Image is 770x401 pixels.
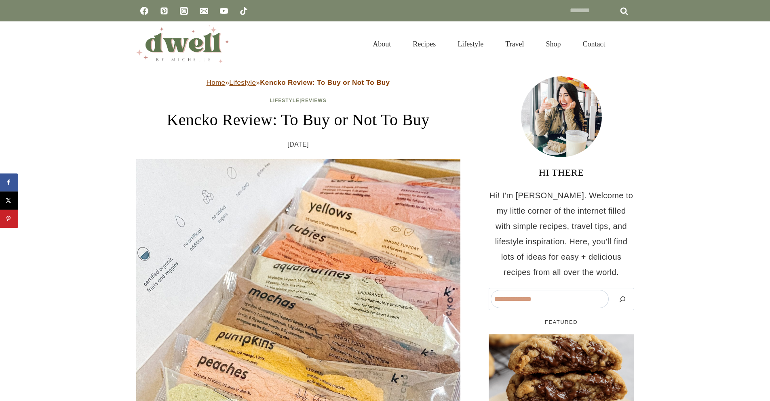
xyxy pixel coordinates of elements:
a: About [362,30,402,58]
img: DWELL by michelle [136,25,229,63]
a: Contact [572,30,616,58]
a: Email [196,3,212,19]
time: [DATE] [287,139,309,151]
strong: Kencko Review: To Buy or Not To Buy [260,79,390,86]
a: Facebook [136,3,152,19]
a: Home [207,79,226,86]
nav: Primary Navigation [362,30,616,58]
h5: FEATURED [489,318,634,326]
a: Reviews [301,98,326,103]
a: Recipes [402,30,447,58]
a: TikTok [236,3,252,19]
a: Lifestyle [270,98,300,103]
span: » » [207,79,390,86]
span: | [270,98,326,103]
a: Shop [535,30,572,58]
a: Instagram [176,3,192,19]
p: Hi! I'm [PERSON_NAME]. Welcome to my little corner of the internet filled with simple recipes, tr... [489,188,634,280]
a: YouTube [216,3,232,19]
button: Search [613,290,632,308]
h3: HI THERE [489,165,634,180]
a: Travel [494,30,535,58]
a: Pinterest [156,3,172,19]
h1: Kencko Review: To Buy or Not To Buy [136,108,460,132]
button: View Search Form [620,37,634,51]
a: Lifestyle [447,30,494,58]
a: Lifestyle [229,79,256,86]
